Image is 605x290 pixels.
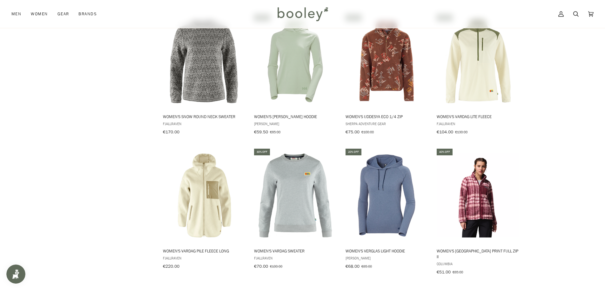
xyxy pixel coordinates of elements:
a: Women's Vardag Lite Fleece [436,13,520,137]
img: Booley [275,5,330,23]
span: Women [31,11,48,17]
a: Women's West Bend Print Full Zip II [436,148,520,277]
span: Sherpa Adventure Gear [346,121,428,126]
span: €100.00 [361,129,374,135]
span: €130.00 [455,129,467,135]
span: €51.00 [437,269,451,275]
span: €100.00 [270,264,282,269]
span: €85.00 [270,129,280,135]
span: Women's Vardag Pile Fleece Long [163,248,245,254]
span: Women's Verglas Light Hoodie [346,248,428,254]
img: Fjallraven Women's Vardag Sweater Grey / Melange - Booley Galway [253,153,337,238]
a: Women's Verglas Light Hoodie [345,148,429,271]
span: €59.50 [254,129,268,135]
iframe: Button to open loyalty program pop-up [6,265,25,284]
span: Columbia [437,261,519,266]
span: [PERSON_NAME] [254,121,336,126]
span: €170.00 [163,129,179,135]
span: Gear [57,11,69,17]
span: Men [11,11,21,17]
img: Fjallraven Women's Vardag Pile Fleece Long Chalk White - Booley Galway [162,153,246,238]
span: Fjallraven [163,121,245,126]
span: Women's [GEOGRAPHIC_DATA] Print Full Zip II [437,248,519,259]
a: Women's Vardag Sweater [253,148,337,271]
span: Women's Snow Round Neck Sweater [163,114,245,119]
span: Brands [78,11,97,17]
span: Fjallraven [437,121,519,126]
img: Helly Hansen Women's Tyri Knit Hoodie Green Mist Melange - Booley Galway [253,19,337,103]
img: Fjallraven Women's Vardag Lite Fleece Chalk White / Light Olive - Booley Galway [436,19,520,103]
span: Women's Vardag Lite Fleece [437,114,519,119]
span: €220.00 [163,263,179,269]
span: Fjallraven [254,255,336,261]
a: Women's Tyri Knit Hoodie [253,13,337,137]
a: Women's Snow Round Neck Sweater [162,13,246,137]
a: Women's Uddesya Eco 1/4 Zip [345,13,429,137]
span: Women's [PERSON_NAME] Hoodie [254,114,336,119]
span: €68.00 [346,263,360,269]
div: 30% off [254,149,270,155]
span: €104.00 [437,129,453,135]
span: Fjallraven [163,255,245,261]
span: Women's Uddesya Eco 1/4 Zip [346,114,428,119]
span: €85.00 [453,269,463,275]
img: Helly Hansen Women's Verglas Light Hoodie Ocean - Booley Galway [345,153,429,238]
img: Fjallraven Women's Snow Round Neck Sweater Grey - Booley Galway [162,19,246,103]
span: €85.00 [361,264,372,269]
span: Women's Vardag Sweater [254,248,336,254]
span: €75.00 [346,129,360,135]
div: 40% off [437,149,453,155]
a: Women's Vardag Pile Fleece Long [162,148,246,271]
span: €70.00 [254,263,268,269]
img: Sherpa Adventure Gear Women's Uddesya Eco 1/4 Zip Cappuccino Yathra - Booley Galway [345,19,429,103]
span: [PERSON_NAME] [346,255,428,261]
div: 20% off [346,149,361,155]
